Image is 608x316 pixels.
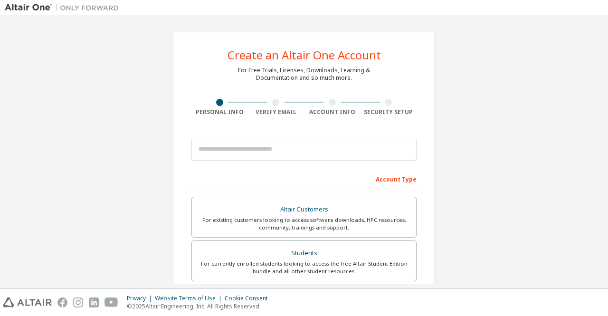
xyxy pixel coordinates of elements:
[127,295,155,302] div: Privacy
[198,260,410,275] div: For currently enrolled students looking to access the free Altair Student Edition bundle and all ...
[89,297,99,307] img: linkedin.svg
[57,297,67,307] img: facebook.svg
[104,297,118,307] img: youtube.svg
[225,295,274,302] div: Cookie Consent
[304,108,361,116] div: Account Info
[191,108,248,116] div: Personal Info
[198,247,410,260] div: Students
[73,297,83,307] img: instagram.svg
[5,3,123,12] img: Altair One
[198,203,410,216] div: Altair Customers
[191,171,417,186] div: Account Type
[155,295,225,302] div: Website Terms of Use
[238,67,370,82] div: For Free Trials, Licenses, Downloads, Learning & Documentation and so much more.
[127,302,274,310] p: © 2025 Altair Engineering, Inc. All Rights Reserved.
[228,49,381,61] div: Create an Altair One Account
[248,108,304,116] div: Verify Email
[3,297,52,307] img: altair_logo.svg
[198,216,410,231] div: For existing customers looking to access software downloads, HPC resources, community, trainings ...
[361,108,417,116] div: Security Setup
